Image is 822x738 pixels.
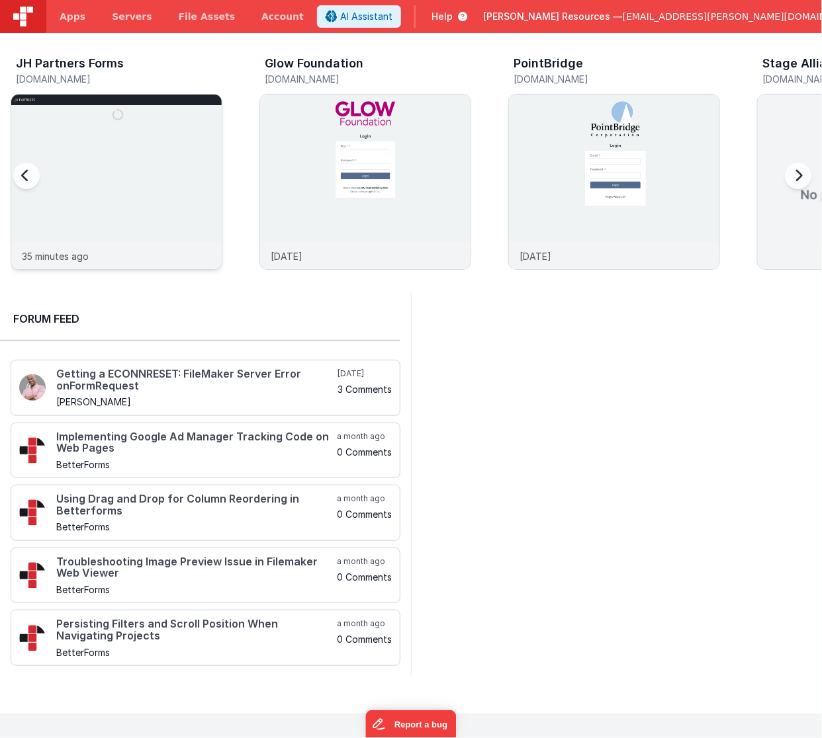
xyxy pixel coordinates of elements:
[19,437,46,464] img: 295_2.png
[514,57,583,70] h3: PointBridge
[337,509,392,519] h5: 0 Comments
[56,397,335,407] h5: [PERSON_NAME]
[337,431,392,442] h5: a month ago
[56,493,334,516] h4: Using Drag and Drop for Column Reordering in Betterforms
[337,634,392,644] h5: 0 Comments
[483,10,623,23] span: [PERSON_NAME] Resources —
[337,447,392,457] h5: 0 Comments
[19,625,46,651] img: 295_2.png
[514,74,720,84] h5: [DOMAIN_NAME]
[337,572,392,582] h5: 0 Comments
[56,368,335,391] h4: Getting a ECONNRESET: FileMaker Server Error onFormRequest
[265,74,471,84] h5: [DOMAIN_NAME]
[265,57,363,70] h3: Glow Foundation
[11,610,400,666] a: Persisting Filters and Scroll Position When Navigating Projects BetterForms a month ago 0 Comments
[16,74,222,84] h5: [DOMAIN_NAME]
[337,556,392,567] h5: a month ago
[338,384,392,394] h5: 3 Comments
[56,460,334,470] h5: BetterForms
[56,618,334,641] h4: Persisting Filters and Scroll Position When Navigating Projects
[520,249,551,263] p: [DATE]
[11,360,400,416] a: Getting a ECONNRESET: FileMaker Server Error onFormRequest [PERSON_NAME] [DATE] 3 Comments
[56,647,334,657] h5: BetterForms
[112,10,152,23] span: Servers
[56,585,334,594] h5: BetterForms
[340,10,392,23] span: AI Assistant
[337,618,392,629] h5: a month ago
[56,556,334,579] h4: Troubleshooting Image Preview Issue in Filemaker Web Viewer
[11,548,400,604] a: Troubleshooting Image Preview Issue in Filemaker Web Viewer BetterForms a month ago 0 Comments
[16,57,124,70] h3: JH Partners Forms
[19,499,46,526] img: 295_2.png
[179,10,236,23] span: File Assets
[13,311,387,327] h2: Forum Feed
[317,5,401,28] button: AI Assistant
[56,431,334,454] h4: Implementing Google Ad Manager Tracking Code on Web Pages
[11,423,400,479] a: Implementing Google Ad Manager Tracking Code on Web Pages BetterForms a month ago 0 Comments
[432,10,453,23] span: Help
[19,374,46,401] img: 411_2.png
[366,710,457,738] iframe: Marker.io feedback button
[19,562,46,589] img: 295_2.png
[60,10,85,23] span: Apps
[338,368,392,379] h5: [DATE]
[56,522,334,532] h5: BetterForms
[11,485,400,541] a: Using Drag and Drop for Column Reordering in Betterforms BetterForms a month ago 0 Comments
[271,249,302,263] p: [DATE]
[337,493,392,504] h5: a month ago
